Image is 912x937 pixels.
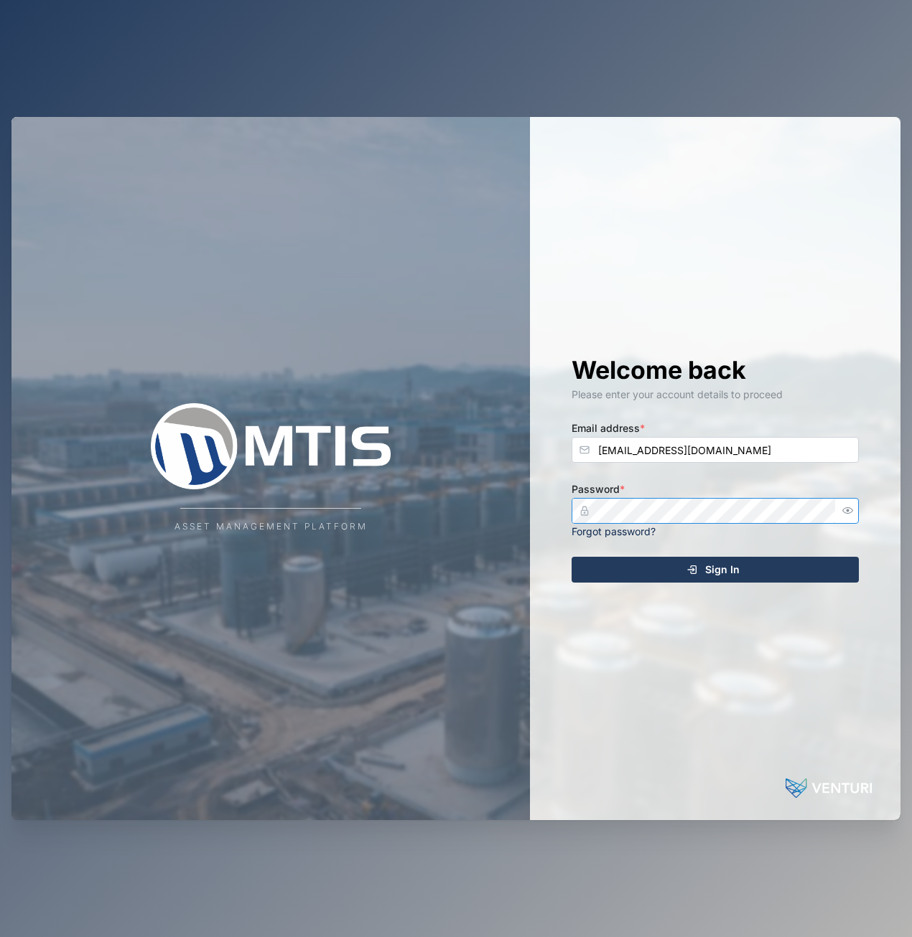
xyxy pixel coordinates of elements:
div: Asset Management Platform [175,520,368,534]
div: Please enter your account details to proceed [572,387,859,402]
span: Sign In [705,557,740,582]
h1: Welcome back [572,354,859,386]
img: Powered by: Venturi [786,774,872,803]
button: Sign In [572,557,859,583]
img: Company Logo [127,403,414,489]
input: Enter your email [572,437,859,463]
label: Email address [572,420,645,436]
label: Password [572,481,625,497]
a: Forgot password? [572,525,656,537]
